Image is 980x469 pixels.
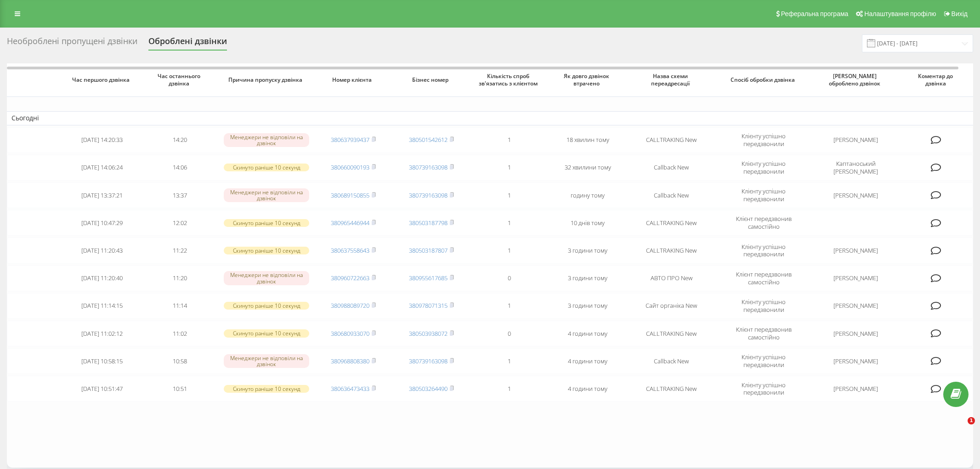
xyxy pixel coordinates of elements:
[811,182,900,208] td: [PERSON_NAME]
[331,191,369,199] a: 380689150855
[811,376,900,401] td: [PERSON_NAME]
[549,155,627,181] td: 32 хвилини тому
[7,36,137,51] div: Необроблені пропущені дзвінки
[549,182,627,208] td: годину тому
[224,247,309,254] div: Скинуто раніше 10 секунд
[331,301,369,310] a: 380988089720
[63,127,141,153] td: [DATE] 14:20:33
[968,417,975,424] span: 1
[549,127,627,153] td: 18 хвилин тому
[470,293,549,319] td: 1
[409,136,448,144] a: 380501542612
[141,127,219,153] td: 14:20
[63,155,141,181] td: [DATE] 14:06:24
[63,182,141,208] td: [DATE] 13:37:21
[811,321,900,346] td: [PERSON_NAME]
[716,155,811,181] td: Клієнту успішно передзвонили
[400,76,462,84] span: Бізнес номер
[141,348,219,374] td: 10:58
[224,188,309,202] div: Менеджери не відповіли на дзвінок
[470,348,549,374] td: 1
[409,163,448,171] a: 380739163098
[141,266,219,291] td: 11:20
[864,10,936,17] span: Налаштування профілю
[549,348,627,374] td: 4 години тому
[7,111,973,125] td: Сьогодні
[716,348,811,374] td: Клієнту успішно передзвонили
[409,301,448,310] a: 380978071315
[141,293,219,319] td: 11:14
[331,357,369,365] a: 380968808380
[63,376,141,401] td: [DATE] 10:51:47
[635,73,708,87] span: Назва схеми переадресації
[820,73,892,87] span: [PERSON_NAME] оброблено дзвінок
[224,164,309,171] div: Скинуто раніше 10 секунд
[71,76,133,84] span: Час першого дзвінка
[627,266,716,291] td: АВТО ПРО New
[811,348,900,374] td: [PERSON_NAME]
[811,237,900,263] td: [PERSON_NAME]
[716,293,811,319] td: Клієнту успішно передзвонили
[470,376,549,401] td: 1
[725,76,802,84] span: Спосіб обробки дзвінка
[549,210,627,236] td: 10 днів тому
[409,219,448,227] a: 380503187798
[949,417,971,439] iframe: Intercom live chat
[224,302,309,310] div: Скинуто раніше 10 секунд
[224,329,309,337] div: Скинуто раніше 10 секунд
[716,210,811,236] td: Клієнт передзвонив самостійно
[224,133,309,147] div: Менеджери не відповіли на дзвінок
[224,354,309,368] div: Менеджери не відповіли на дзвінок
[331,246,369,254] a: 380637558643
[141,237,219,263] td: 11:22
[228,76,305,84] span: Причина пропуску дзвінка
[148,36,227,51] div: Оброблені дзвінки
[63,293,141,319] td: [DATE] 11:14:15
[952,10,968,17] span: Вихід
[224,271,309,285] div: Менеджери не відповіли на дзвінок
[716,376,811,401] td: Клієнту успішно передзвонили
[549,293,627,319] td: 3 години тому
[409,357,448,365] a: 380739163098
[627,293,716,319] td: Сайт органіка New
[716,127,811,153] td: Клієнту успішно передзвонили
[627,155,716,181] td: Callback New
[409,246,448,254] a: 380503187807
[409,329,448,338] a: 380503938072
[627,127,716,153] td: CALLTRAKING New
[331,274,369,282] a: 380960722663
[409,384,448,393] a: 380503264490
[470,237,549,263] td: 1
[716,321,811,346] td: Клієнт передзвонив самостійно
[811,293,900,319] td: [PERSON_NAME]
[141,182,219,208] td: 13:37
[63,210,141,236] td: [DATE] 10:47:29
[409,274,448,282] a: 380955617685
[557,73,619,87] span: Як довго дзвінок втрачено
[811,266,900,291] td: [PERSON_NAME]
[716,266,811,291] td: Клієнт передзвонив самостійно
[331,163,369,171] a: 380660090193
[141,321,219,346] td: 11:02
[63,348,141,374] td: [DATE] 10:58:15
[627,237,716,263] td: CALLTRAKING New
[331,384,369,393] a: 380636473433
[470,266,549,291] td: 0
[781,10,849,17] span: Реферальна програма
[549,266,627,291] td: 3 години тому
[470,321,549,346] td: 0
[627,210,716,236] td: CALLTRAKING New
[409,191,448,199] a: 380739163098
[627,348,716,374] td: Callback New
[470,155,549,181] td: 1
[224,385,309,393] div: Скинуто раніше 10 секунд
[549,321,627,346] td: 4 години тому
[141,155,219,181] td: 14:06
[470,182,549,208] td: 1
[331,329,369,338] a: 380680933070
[331,136,369,144] a: 380637939437
[908,73,965,87] span: Коментар до дзвінка
[149,73,211,87] span: Час останнього дзвінка
[549,237,627,263] td: 3 години тому
[224,219,309,227] div: Скинуто раніше 10 секунд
